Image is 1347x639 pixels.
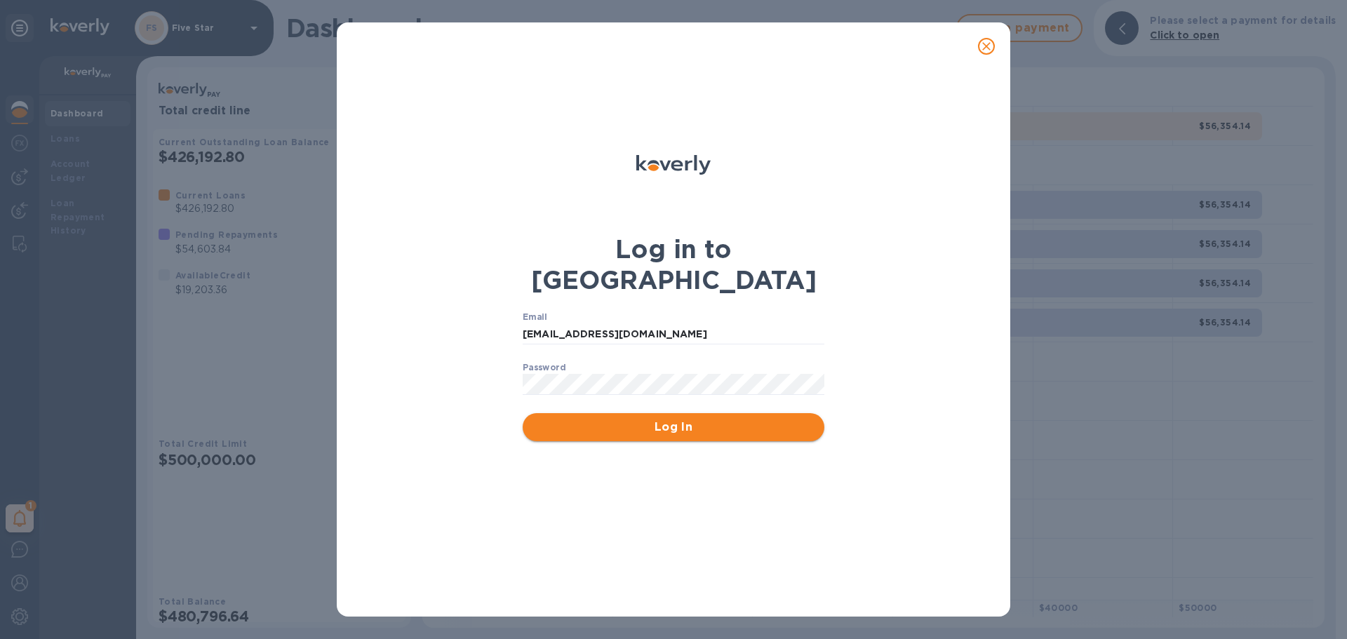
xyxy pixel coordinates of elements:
span: Log In [534,419,813,436]
input: Email [523,323,824,344]
label: Email [523,314,547,322]
label: Password [523,364,565,372]
button: Log In [523,413,824,441]
button: close [970,29,1003,63]
img: Koverly [636,155,711,175]
b: Log in to [GEOGRAPHIC_DATA] [531,234,817,295]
